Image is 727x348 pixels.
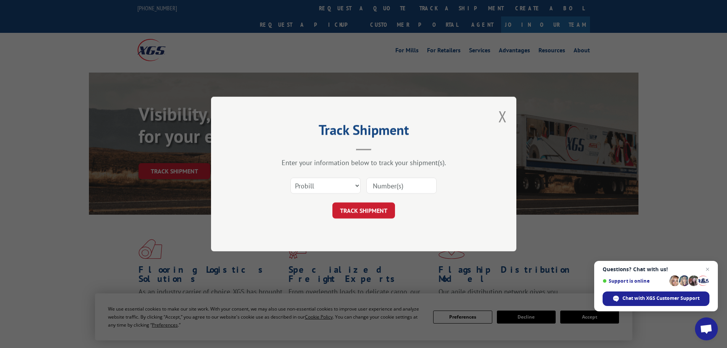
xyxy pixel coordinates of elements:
[603,291,709,306] div: Chat with XGS Customer Support
[249,158,478,167] div: Enter your information below to track your shipment(s).
[603,266,709,272] span: Questions? Chat with us!
[622,295,700,302] span: Chat with XGS Customer Support
[332,202,395,219] button: TRACK SHIPMENT
[249,125,478,139] h2: Track Shipment
[366,178,437,194] input: Number(s)
[603,278,667,284] span: Support is online
[498,106,507,126] button: Close modal
[703,265,712,274] span: Close chat
[695,317,718,340] div: Open chat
